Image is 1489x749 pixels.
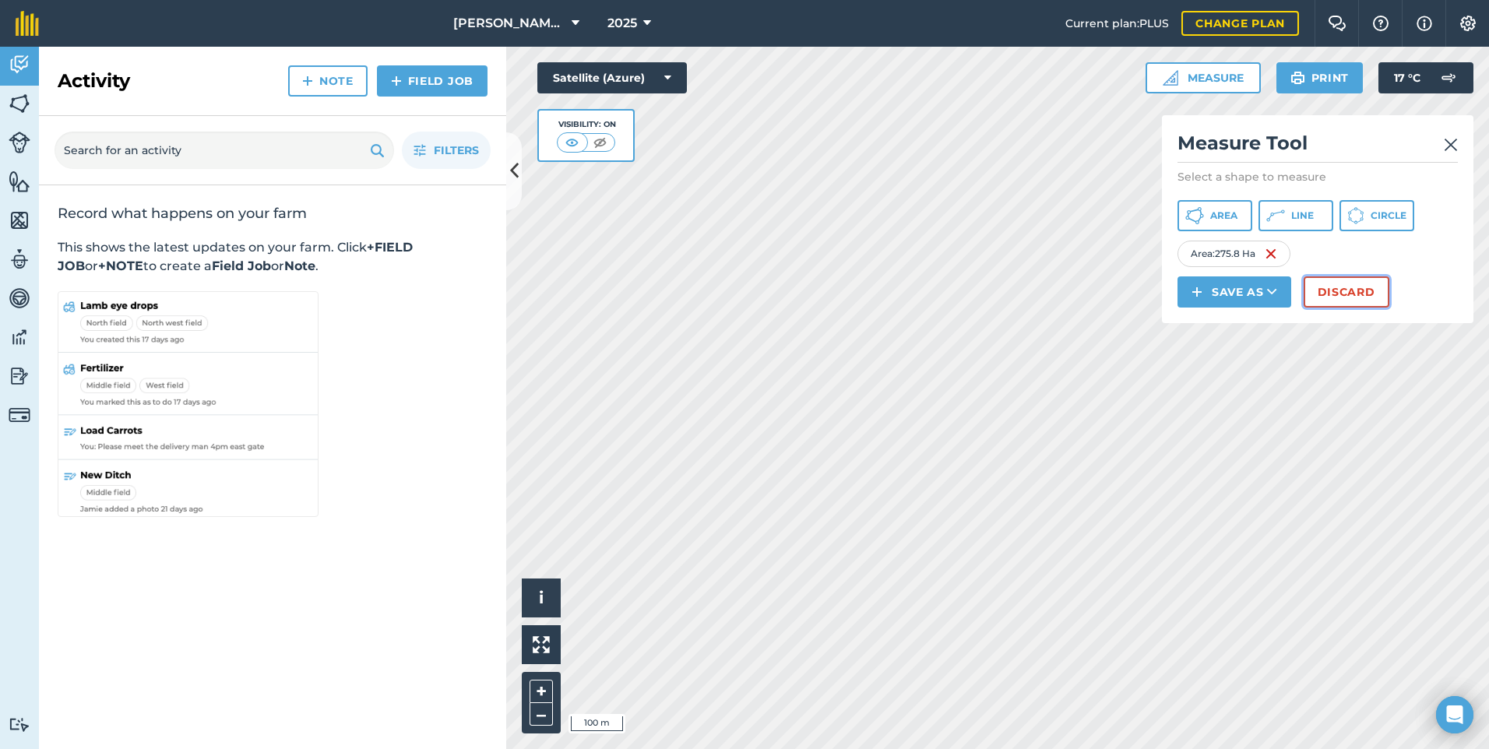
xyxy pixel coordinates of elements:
img: fieldmargin Logo [16,11,39,36]
img: svg+xml;base64,PHN2ZyB4bWxucz0iaHR0cDovL3d3dy53My5vcmcvMjAwMC9zdmciIHdpZHRoPSIxNCIgaGVpZ2h0PSIyNC... [302,72,313,90]
strong: +NOTE [98,258,143,273]
button: Filters [402,132,491,169]
img: svg+xml;base64,PD94bWwgdmVyc2lvbj0iMS4wIiBlbmNvZGluZz0idXRmLTgiPz4KPCEtLSBHZW5lcmF0b3I6IEFkb2JlIE... [9,717,30,732]
img: Two speech bubbles overlapping with the left bubble in the forefront [1328,16,1346,31]
button: Circle [1339,200,1414,231]
span: 17 ° C [1394,62,1420,93]
h2: Record what happens on your farm [58,204,488,223]
img: A cog icon [1459,16,1477,31]
a: Note [288,65,368,97]
button: 17 °C [1378,62,1473,93]
span: [PERSON_NAME] Pastoral [453,14,565,33]
button: Area [1177,200,1252,231]
img: svg+xml;base64,PHN2ZyB4bWxucz0iaHR0cDovL3d3dy53My5vcmcvMjAwMC9zdmciIHdpZHRoPSIyMiIgaGVpZ2h0PSIzMC... [1444,135,1458,154]
strong: Field Job [212,258,271,273]
span: Line [1291,209,1314,222]
button: + [530,680,553,703]
img: svg+xml;base64,PHN2ZyB4bWxucz0iaHR0cDovL3d3dy53My5vcmcvMjAwMC9zdmciIHdpZHRoPSIxNiIgaGVpZ2h0PSIyNC... [1265,244,1277,263]
p: This shows the latest updates on your farm. Click or to create a or . [58,238,488,276]
div: Open Intercom Messenger [1436,696,1473,733]
div: Visibility: On [557,118,616,131]
a: Change plan [1181,11,1299,36]
img: svg+xml;base64,PD94bWwgdmVyc2lvbj0iMS4wIiBlbmNvZGluZz0idXRmLTgiPz4KPCEtLSBHZW5lcmF0b3I6IEFkb2JlIE... [9,53,30,76]
h2: Activity [58,69,130,93]
button: Print [1276,62,1364,93]
img: svg+xml;base64,PHN2ZyB4bWxucz0iaHR0cDovL3d3dy53My5vcmcvMjAwMC9zdmciIHdpZHRoPSI1NiIgaGVpZ2h0PSI2MC... [9,92,30,115]
span: Area [1210,209,1237,222]
img: svg+xml;base64,PHN2ZyB4bWxucz0iaHR0cDovL3d3dy53My5vcmcvMjAwMC9zdmciIHdpZHRoPSIxNCIgaGVpZ2h0PSIyNC... [1192,283,1202,301]
button: i [522,578,561,617]
button: Discard [1304,276,1389,308]
strong: Note [284,258,315,273]
button: Measure [1146,62,1261,93]
img: svg+xml;base64,PD94bWwgdmVyc2lvbj0iMS4wIiBlbmNvZGluZz0idXRmLTgiPz4KPCEtLSBHZW5lcmF0b3I6IEFkb2JlIE... [9,248,30,271]
h2: Measure Tool [1177,131,1458,163]
span: 2025 [607,14,637,33]
span: i [539,588,544,607]
img: svg+xml;base64,PD94bWwgdmVyc2lvbj0iMS4wIiBlbmNvZGluZz0idXRmLTgiPz4KPCEtLSBHZW5lcmF0b3I6IEFkb2JlIE... [9,325,30,349]
img: A question mark icon [1371,16,1390,31]
img: svg+xml;base64,PHN2ZyB4bWxucz0iaHR0cDovL3d3dy53My5vcmcvMjAwMC9zdmciIHdpZHRoPSIxNyIgaGVpZ2h0PSIxNy... [1417,14,1432,33]
button: Save as [1177,276,1291,308]
p: Select a shape to measure [1177,169,1458,185]
img: svg+xml;base64,PHN2ZyB4bWxucz0iaHR0cDovL3d3dy53My5vcmcvMjAwMC9zdmciIHdpZHRoPSI1MCIgaGVpZ2h0PSI0MC... [590,135,610,150]
img: svg+xml;base64,PD94bWwgdmVyc2lvbj0iMS4wIiBlbmNvZGluZz0idXRmLTgiPz4KPCEtLSBHZW5lcmF0b3I6IEFkb2JlIE... [9,364,30,388]
button: Satellite (Azure) [537,62,687,93]
img: svg+xml;base64,PHN2ZyB4bWxucz0iaHR0cDovL3d3dy53My5vcmcvMjAwMC9zdmciIHdpZHRoPSI1NiIgaGVpZ2h0PSI2MC... [9,209,30,232]
button: – [530,703,553,726]
img: Four arrows, one pointing top left, one top right, one bottom right and the last bottom left [533,636,550,653]
span: Current plan : PLUS [1065,15,1169,32]
span: Circle [1371,209,1406,222]
img: svg+xml;base64,PD94bWwgdmVyc2lvbj0iMS4wIiBlbmNvZGluZz0idXRmLTgiPz4KPCEtLSBHZW5lcmF0b3I6IEFkb2JlIE... [1433,62,1464,93]
input: Search for an activity [55,132,394,169]
span: Filters [434,142,479,159]
a: Field Job [377,65,488,97]
div: Area : 275.8 Ha [1177,241,1290,267]
button: Line [1258,200,1333,231]
img: svg+xml;base64,PHN2ZyB4bWxucz0iaHR0cDovL3d3dy53My5vcmcvMjAwMC9zdmciIHdpZHRoPSI1NiIgaGVpZ2h0PSI2MC... [9,170,30,193]
img: svg+xml;base64,PD94bWwgdmVyc2lvbj0iMS4wIiBlbmNvZGluZz0idXRmLTgiPz4KPCEtLSBHZW5lcmF0b3I6IEFkb2JlIE... [9,132,30,153]
img: svg+xml;base64,PHN2ZyB4bWxucz0iaHR0cDovL3d3dy53My5vcmcvMjAwMC9zdmciIHdpZHRoPSIxOSIgaGVpZ2h0PSIyNC... [1290,69,1305,87]
img: svg+xml;base64,PHN2ZyB4bWxucz0iaHR0cDovL3d3dy53My5vcmcvMjAwMC9zdmciIHdpZHRoPSIxNCIgaGVpZ2h0PSIyNC... [391,72,402,90]
img: svg+xml;base64,PD94bWwgdmVyc2lvbj0iMS4wIiBlbmNvZGluZz0idXRmLTgiPz4KPCEtLSBHZW5lcmF0b3I6IEFkb2JlIE... [9,404,30,426]
img: Ruler icon [1163,70,1178,86]
img: svg+xml;base64,PHN2ZyB4bWxucz0iaHR0cDovL3d3dy53My5vcmcvMjAwMC9zdmciIHdpZHRoPSIxOSIgaGVpZ2h0PSIyNC... [370,141,385,160]
img: svg+xml;base64,PD94bWwgdmVyc2lvbj0iMS4wIiBlbmNvZGluZz0idXRmLTgiPz4KPCEtLSBHZW5lcmF0b3I6IEFkb2JlIE... [9,287,30,310]
img: svg+xml;base64,PHN2ZyB4bWxucz0iaHR0cDovL3d3dy53My5vcmcvMjAwMC9zdmciIHdpZHRoPSI1MCIgaGVpZ2h0PSI0MC... [562,135,582,150]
